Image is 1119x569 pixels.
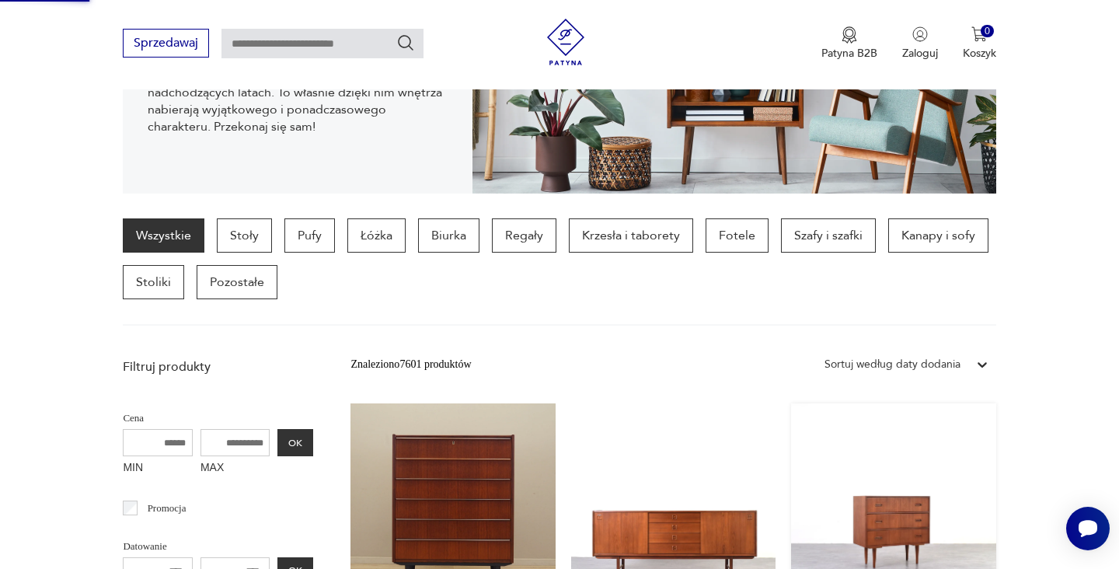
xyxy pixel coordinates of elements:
a: Wszystkie [123,218,204,253]
label: MIN [123,456,193,481]
img: Ikonka użytkownika [912,26,928,42]
a: Regały [492,218,556,253]
p: Koszyk [963,46,996,61]
div: Znaleziono 7601 produktów [350,356,471,373]
img: Ikona medalu [842,26,857,44]
label: MAX [200,456,270,481]
a: Fotele [706,218,769,253]
a: Pufy [284,218,335,253]
iframe: Smartsupp widget button [1066,507,1110,550]
div: 0 [981,25,994,38]
a: Pozostałe [197,265,277,299]
button: Szukaj [396,33,415,52]
button: Zaloguj [902,26,938,61]
button: Patyna B2B [821,26,877,61]
p: Patyna B2B [821,46,877,61]
a: Krzesła i taborety [569,218,693,253]
img: Patyna - sklep z meblami i dekoracjami vintage [542,19,589,65]
a: Sprzedawaj [123,39,209,50]
p: Zaloguj [902,46,938,61]
a: Szafy i szafki [781,218,876,253]
a: Stoliki [123,265,184,299]
button: OK [277,429,313,456]
a: Kanapy i sofy [888,218,988,253]
p: Datowanie [123,538,313,555]
p: Filtruj produkty [123,358,313,375]
button: Sprzedawaj [123,29,209,58]
div: Sortuj według daty dodania [824,356,960,373]
a: Stoły [217,218,272,253]
button: 0Koszyk [963,26,996,61]
p: Cena [123,410,313,427]
p: [US_STATE] Times obwieścił, że moda na meble retro w duchu mid-century z pewnością nie osłabnie w... [148,50,447,135]
a: Łóżka [347,218,406,253]
a: Biurka [418,218,479,253]
p: Promocja [148,500,186,517]
img: Ikona koszyka [971,26,987,42]
a: Ikona medaluPatyna B2B [821,26,877,61]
